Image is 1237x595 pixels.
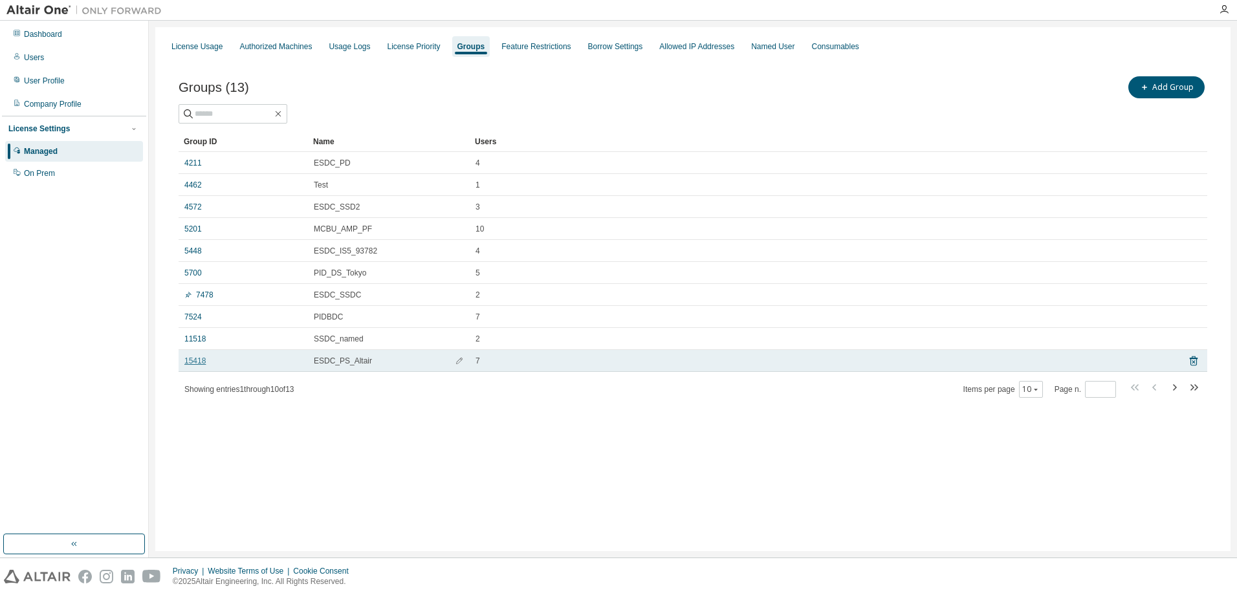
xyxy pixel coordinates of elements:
span: Page n. [1055,381,1116,398]
div: Consumables [812,41,859,52]
div: Borrow Settings [588,41,643,52]
a: 7478 [184,290,213,300]
span: ESDC_SSD2 [314,202,360,212]
p: © 2025 Altair Engineering, Inc. All Rights Reserved. [173,576,356,587]
img: facebook.svg [78,570,92,583]
span: 4 [476,158,480,168]
span: MCBU_AMP_PF [314,224,372,234]
div: License Settings [8,124,70,134]
a: 4572 [184,202,202,212]
div: Group ID [184,131,303,152]
div: Authorized Machines [239,41,312,52]
a: 4462 [184,180,202,190]
span: PID_DS_Tokyo [314,268,366,278]
span: SSDC_named [314,334,364,344]
a: 5700 [184,268,202,278]
span: ESDC_PS_Altair [314,356,372,366]
div: License Usage [171,41,223,52]
span: 1 [476,180,480,190]
div: Usage Logs [329,41,370,52]
img: linkedin.svg [121,570,135,583]
a: 5448 [184,246,202,256]
span: 10 [476,224,484,234]
div: Company Profile [24,99,82,109]
div: Cookie Consent [293,566,356,576]
div: Users [24,52,44,63]
div: Allowed IP Addresses [659,41,734,52]
img: Altair One [6,4,168,17]
div: Feature Restrictions [501,41,571,52]
span: Showing entries 1 through 10 of 13 [184,385,294,394]
div: Name [313,131,465,152]
span: ESDC_IS5_93782 [314,246,377,256]
a: 4211 [184,158,202,168]
span: Groups (13) [179,80,249,95]
span: 5 [476,268,480,278]
img: youtube.svg [142,570,161,583]
div: Website Terms of Use [208,566,293,576]
div: Groups [457,41,485,52]
a: 15418 [184,356,206,366]
span: 4 [476,246,480,256]
img: altair_logo.svg [4,570,71,583]
a: 11518 [184,334,206,344]
button: 10 [1022,384,1040,395]
button: Add Group [1128,76,1205,98]
div: License Priority [388,41,441,52]
a: 7524 [184,312,202,322]
span: ESDC_PD [314,158,351,168]
img: instagram.svg [100,570,113,583]
span: 2 [476,334,480,344]
span: PIDBDC [314,312,343,322]
div: User Profile [24,76,65,86]
span: Test [314,180,328,190]
div: Users [475,131,1171,152]
div: Named User [751,41,794,52]
span: 2 [476,290,480,300]
div: Managed [24,146,58,157]
a: 5201 [184,224,202,234]
div: Privacy [173,566,208,576]
div: Dashboard [24,29,62,39]
span: Items per page [963,381,1043,398]
div: On Prem [24,168,55,178]
span: 7 [476,312,480,322]
span: 3 [476,202,480,212]
span: 7 [476,356,480,366]
span: ESDC_SSDC [314,290,361,300]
